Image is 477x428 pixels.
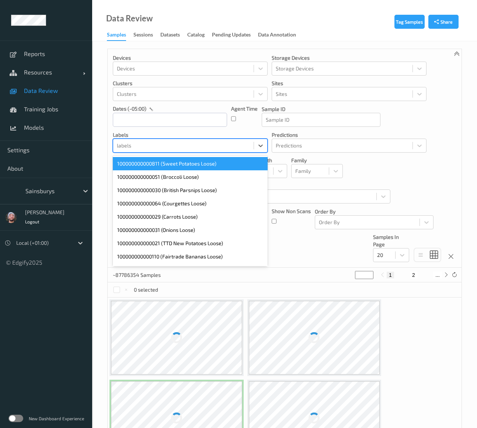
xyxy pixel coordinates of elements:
div: Sessions [133,31,153,40]
p: Show Non Scans [272,208,311,215]
div: Samples [107,31,126,41]
p: Sites [272,80,426,87]
p: 0 selected [134,286,158,293]
p: Predictions [272,131,426,139]
p: Storage Devices [272,54,426,62]
a: Catalog [187,30,212,40]
div: 100000000000051 (Broccoli Loose) [113,170,268,184]
div: 100000000000110 (Fairtrade Bananas Loose) [113,250,268,263]
div: 100000000000064 (Courgettes Loose) [113,197,268,210]
button: ... [433,272,442,278]
button: Share [428,15,459,29]
div: 100000000000029 (Carrots Loose) [113,210,268,223]
p: Clusters [113,80,268,87]
a: Samples [107,30,133,41]
div: Pending Updates [212,31,251,40]
div: 100000000000030 (British Parsnips Loose) [113,184,268,197]
button: 1 [387,272,394,278]
p: Devices [113,54,268,62]
div: 100000000000031 (Onions Loose) [113,223,268,237]
p: Samples In Page [373,233,409,248]
div: Data Annotation [258,31,296,40]
a: Datasets [160,30,187,40]
div: Datasets [160,31,180,40]
p: Sample ID [262,105,380,113]
div: 1E+14 (Fresh Horseradish Loose) [113,263,268,276]
p: labels [113,131,268,139]
div: 100000000000021 (TTD New Potatoes Loose) [113,237,268,250]
p: Family [291,157,343,164]
p: dates (-05:00) [113,105,146,112]
button: Tag Samples [394,15,425,29]
div: Data Review [106,15,153,22]
a: Data Annotation [258,30,303,40]
p: Models [236,182,390,189]
div: 100000000000811 (Sweet Potatoes Loose) [113,157,268,170]
a: Pending Updates [212,30,258,40]
p: Agent Time [231,105,258,112]
div: Catalog [187,31,205,40]
p: Order By [315,208,434,215]
p: ~87786354 Samples [113,271,168,279]
button: 2 [410,272,417,278]
a: Sessions [133,30,160,40]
